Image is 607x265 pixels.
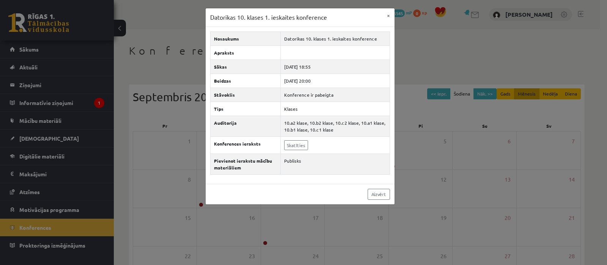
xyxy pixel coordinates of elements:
[280,60,390,74] td: [DATE] 18:55
[280,31,390,45] td: Datorikas 10. klases 1. ieskaites konference
[280,116,390,136] td: 10.a2 klase, 10.b2 klase, 10.c2 klase, 10.a1 klase, 10.b1 klase, 10.c1 klase
[210,60,280,74] th: Sākas
[210,88,280,102] th: Stāvoklis
[210,116,280,136] th: Auditorija
[368,189,390,200] a: Aizvērt
[382,8,395,23] button: ×
[210,31,280,45] th: Nosaukums
[210,13,327,22] h3: Datorikas 10. klases 1. ieskaites konference
[210,45,280,60] th: Apraksts
[280,88,390,102] td: Konference ir pabeigta
[210,154,280,174] th: Pievienot ierakstu mācību materiāliem
[210,136,280,154] th: Konferences ieraksts
[280,74,390,88] td: [DATE] 20:00
[284,140,308,150] a: Skatīties
[210,74,280,88] th: Beidzas
[280,102,390,116] td: Klases
[280,154,390,174] td: Publisks
[210,102,280,116] th: Tips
